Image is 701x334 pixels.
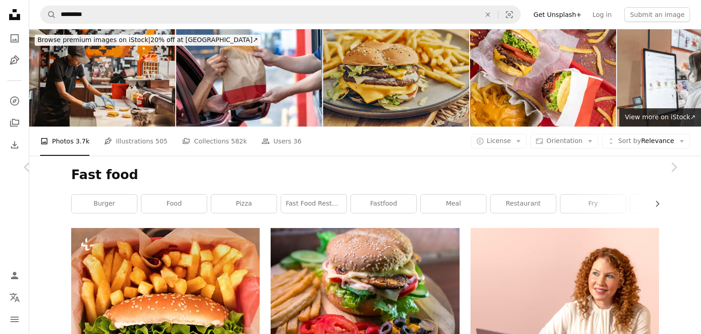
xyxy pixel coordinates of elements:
span: Sort by [618,137,641,144]
img: Man, burger and fast food kitchen worker at counter with gloves, cooking and uniform at small bus... [29,29,175,127]
a: Get Unsplash+ [528,7,587,22]
a: restaurant [491,195,556,213]
a: hamburger with vegetables and meat beside French fries [271,286,459,295]
button: Menu [5,310,24,329]
a: Illustrations [5,51,24,69]
a: burger [72,195,137,213]
a: Illustrations 505 [104,127,167,156]
a: food [141,195,207,213]
span: Relevance [618,137,674,146]
h1: Fast food [71,167,659,183]
a: junk food [630,195,696,213]
img: Fast food restaurant top view [470,29,616,127]
a: fastfood [351,195,416,213]
span: License [487,137,511,144]
a: fast food restaurant [281,195,346,213]
form: Find visuals sitewide [40,5,521,24]
span: 20% off at [GEOGRAPHIC_DATA] ↗ [37,36,258,43]
span: View more on iStock ↗ [625,113,696,121]
button: Sort byRelevance [602,134,690,148]
button: Search Unsplash [41,6,56,23]
a: meal [421,195,486,213]
a: Photos [5,29,24,48]
a: Next [646,123,701,211]
span: 505 [156,136,168,146]
a: Log in [587,7,617,22]
a: Users 36 [262,127,302,156]
a: pizza [211,195,277,213]
button: Orientation [530,134,598,148]
span: 36 [293,136,302,146]
a: View more on iStock↗ [619,108,701,127]
span: Orientation [546,137,582,144]
span: 582k [231,136,247,146]
img: Hand Man in car receiving coffee in drive thru fast food restaurant. Staff serving takeaway order... [176,29,322,127]
button: Clear [478,6,498,23]
span: Browse premium images on iStock | [37,36,150,43]
button: Language [5,288,24,307]
button: Visual search [498,6,520,23]
a: Browse premium images on iStock|20% off at [GEOGRAPHIC_DATA]↗ [29,29,266,51]
a: fry [560,195,626,213]
a: Explore [5,92,24,110]
button: License [471,134,527,148]
a: Collections 582k [182,127,247,156]
a: Log in / Sign up [5,266,24,285]
button: Submit an image [624,7,690,22]
a: Collections [5,114,24,132]
img: Cafeteria double beef burger gourmet [323,29,469,127]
